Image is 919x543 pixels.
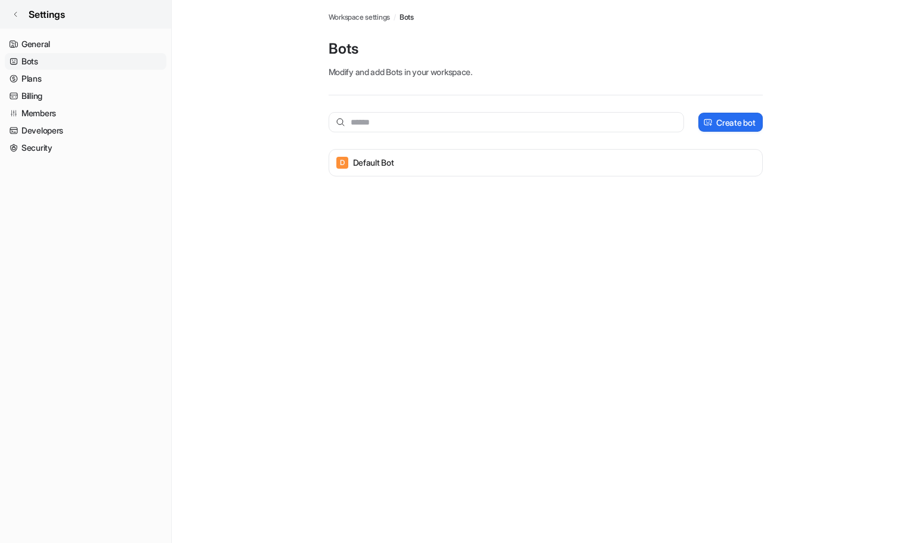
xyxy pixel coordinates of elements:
button: Create bot [698,113,762,132]
a: Bots [400,12,414,23]
a: Members [5,105,166,122]
span: / [394,12,396,23]
p: Default Bot [353,157,394,169]
a: Developers [5,122,166,139]
span: D [336,157,348,169]
a: Security [5,139,166,156]
p: Create bot [716,116,755,129]
p: Modify and add Bots in your workspace. [329,66,763,78]
a: Billing [5,88,166,104]
img: create [703,118,713,127]
a: Bots [5,53,166,70]
a: General [5,36,166,52]
p: Bots [329,39,763,58]
span: Settings [29,7,65,21]
a: Plans [5,70,166,87]
a: Workspace settings [329,12,391,23]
